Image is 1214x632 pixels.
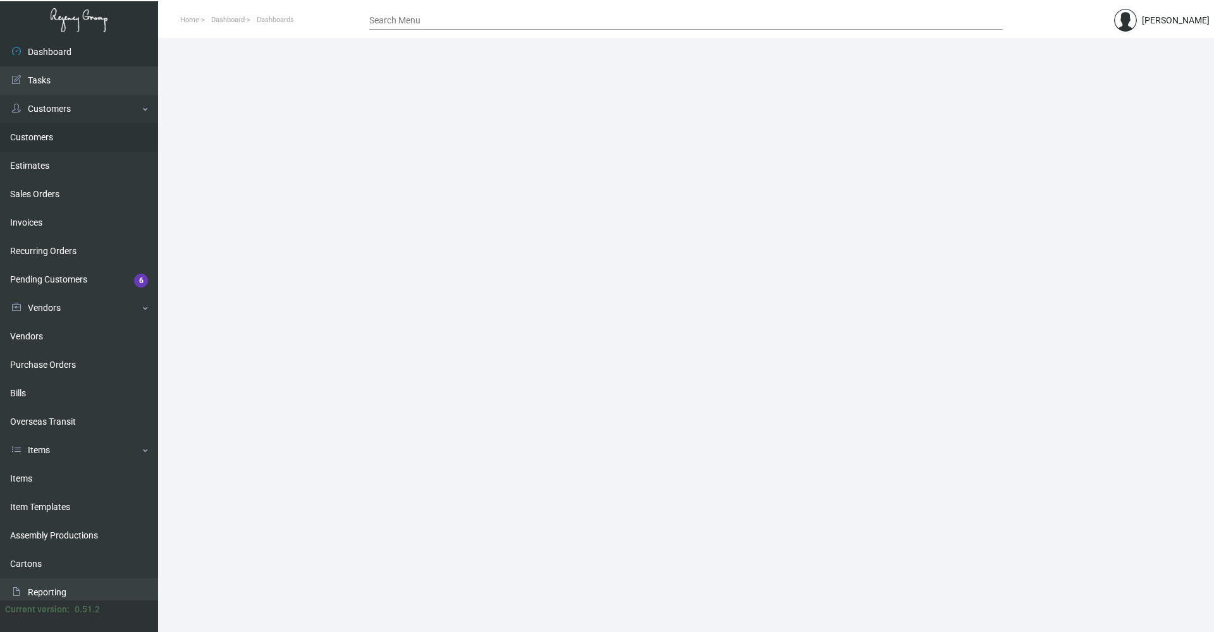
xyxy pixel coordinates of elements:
[1114,9,1137,32] img: admin@bootstrapmaster.com
[257,16,294,24] span: Dashboards
[5,603,70,616] div: Current version:
[180,16,199,24] span: Home
[75,603,100,616] div: 0.51.2
[211,16,245,24] span: Dashboard
[1142,14,1210,27] div: [PERSON_NAME]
